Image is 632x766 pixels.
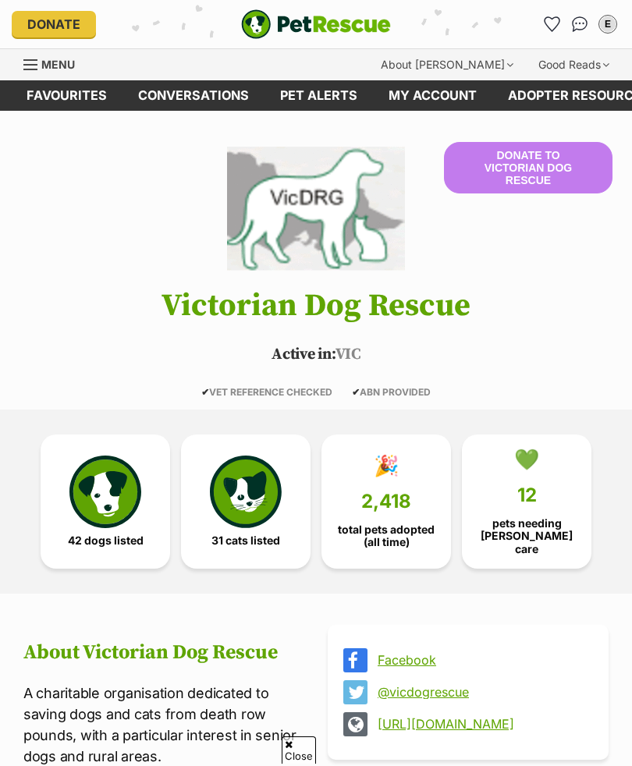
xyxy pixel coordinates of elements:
[600,16,616,32] div: E
[595,12,620,37] button: My account
[373,80,492,111] a: My account
[475,517,578,555] span: pets needing [PERSON_NAME] care
[374,454,399,477] div: 🎉
[567,12,592,37] a: Conversations
[272,345,335,364] span: Active in:
[201,386,209,398] icon: ✔
[539,12,564,37] a: Favourites
[378,717,587,731] a: [URL][DOMAIN_NAME]
[378,685,587,699] a: @vicdogrescue
[210,456,282,527] img: cat-icon-068c71abf8fe30c970a85cd354bc8e23425d12f6e8612795f06af48be43a487a.svg
[211,534,280,547] span: 31 cats listed
[241,9,391,39] img: logo-e224e6f780fb5917bec1dbf3a21bbac754714ae5b6737aabdf751b685950b380.svg
[23,641,304,665] h2: About Victorian Dog Rescue
[444,142,612,193] button: Donate to Victorian Dog Rescue
[335,523,438,548] span: total pets adopted (all time)
[265,80,373,111] a: Pet alerts
[361,491,411,512] span: 2,418
[41,434,170,569] a: 42 dogs listed
[321,434,451,569] a: 🎉 2,418 total pets adopted (all time)
[539,12,620,37] ul: Account quick links
[370,49,524,80] div: About [PERSON_NAME]
[122,80,265,111] a: conversations
[517,484,537,506] span: 12
[227,142,405,275] img: Victorian Dog Rescue
[352,386,360,398] icon: ✔
[352,386,431,398] span: ABN PROVIDED
[514,448,539,471] div: 💚
[572,16,588,32] img: chat-41dd97257d64d25036548639549fe6c8038ab92f7586957e7f3b1b290dea8141.svg
[462,434,591,569] a: 💚 12 pets needing [PERSON_NAME] care
[68,534,144,547] span: 42 dogs listed
[41,58,75,71] span: Menu
[69,456,141,527] img: petrescue-icon-eee76f85a60ef55c4a1927667547b313a7c0e82042636edf73dce9c88f694885.svg
[12,11,96,37] a: Donate
[201,386,332,398] span: VET REFERENCE CHECKED
[378,653,587,667] a: Facebook
[282,736,316,764] span: Close
[11,80,122,111] a: Favourites
[527,49,620,80] div: Good Reads
[181,434,311,569] a: 31 cats listed
[241,9,391,39] a: PetRescue
[23,49,86,77] a: Menu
